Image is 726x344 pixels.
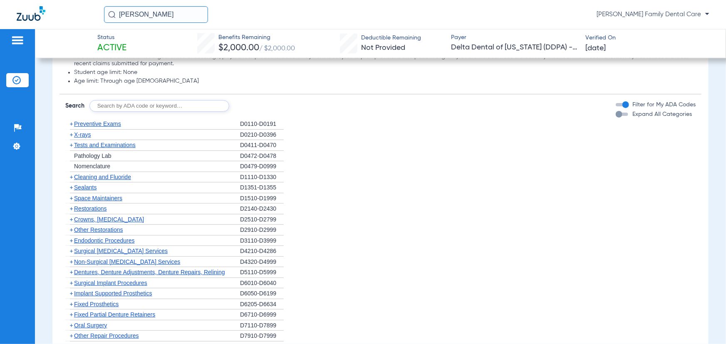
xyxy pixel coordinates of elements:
span: Fixed Prosthetics [74,301,119,307]
li: The information shown is not a guarantee of coverage, payment or preauthorization. Payment is sub... [74,53,696,68]
span: + [70,226,73,233]
span: Surgical [MEDICAL_DATA] Services [74,248,168,254]
div: D1351-D1355 [240,182,284,193]
span: Endodontic Procedures [74,237,135,244]
span: + [70,216,73,223]
div: D1110-D1330 [240,172,284,183]
span: + [70,184,73,191]
img: Zuub Logo [17,6,45,21]
span: + [70,311,73,318]
div: D6010-D6040 [240,278,284,289]
span: [PERSON_NAME] Family Dental Care [597,10,709,19]
span: + [70,131,73,138]
span: + [70,205,73,212]
span: Search [65,102,84,110]
div: D5110-D5999 [240,267,284,278]
input: Search for patients [104,6,208,23]
img: Search Icon [108,11,116,18]
div: D2140-D2430 [240,204,284,214]
span: Oral Surgery [74,322,107,329]
span: + [70,237,73,244]
div: D7910-D7999 [240,331,284,342]
span: + [70,142,73,148]
span: X-rays [74,131,91,138]
span: + [70,332,73,339]
span: Tests and Examinations [74,142,136,148]
div: D0411-D0470 [240,140,284,151]
span: + [70,248,73,254]
div: D0479-D0999 [240,161,284,172]
span: Dentures, Denture Adjustments, Denture Repairs, Relining [74,269,225,275]
span: Cleaning and Fluoride [74,174,131,180]
li: Student age limit: None [74,69,696,76]
span: Crowns, [MEDICAL_DATA] [74,216,144,223]
span: + [70,174,73,180]
div: D1510-D1999 [240,193,284,204]
div: D0210-D0396 [240,130,284,140]
span: + [70,269,73,275]
span: Surgical Implant Procedures [74,280,147,286]
span: Implant Supported Prosthetics [74,290,152,297]
span: Delta Dental of [US_STATE] (DDPA) - AI [451,42,578,53]
span: Payer [451,33,578,42]
div: D4320-D4999 [240,257,284,268]
span: $2,000.00 [218,44,259,52]
span: + [70,322,73,329]
div: D4210-D4286 [240,246,284,257]
span: Deductible Remaining [361,34,421,42]
span: Fixed Partial Denture Retainers [74,311,155,318]
div: D2910-D2999 [240,225,284,236]
span: Restorations [74,205,107,212]
span: / $2,000.00 [259,45,295,52]
div: D6710-D6999 [240,310,284,320]
span: Other Repair Procedures [74,332,139,339]
div: D2510-D2799 [240,214,284,225]
span: + [70,258,73,265]
span: [DATE] [585,43,606,54]
span: + [70,120,73,127]
span: Verified On [585,34,712,42]
div: D7110-D7899 [240,320,284,331]
div: D6205-D6634 [240,299,284,310]
span: + [70,280,73,286]
input: Search by ADA code or keyword… [89,100,229,112]
label: Filter for My ADA Codes [631,101,696,109]
span: + [70,301,73,307]
span: Benefits Remaining [218,33,295,42]
span: + [70,290,73,297]
span: Other Restorations [74,226,123,233]
span: Not Provided [361,44,405,52]
span: + [70,195,73,201]
span: Status [97,33,126,42]
span: Sealants [74,184,97,191]
span: Pathology Lab [74,152,112,159]
span: Non-Surgical [MEDICAL_DATA] Services [74,258,180,265]
div: D3110-D3999 [240,236,284,246]
div: D6050-D6199 [240,288,284,299]
div: D0110-D0191 [240,119,284,130]
span: Space Maintainers [74,195,122,201]
span: Active [97,42,126,54]
li: Age limit: Through age [DEMOGRAPHIC_DATA] [74,78,696,85]
div: D0472-D0478 [240,151,284,162]
span: Preventive Exams [74,120,121,127]
img: hamburger-icon [11,35,24,45]
span: Nomenclature [74,163,110,170]
span: Expand All Categories [632,111,692,117]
